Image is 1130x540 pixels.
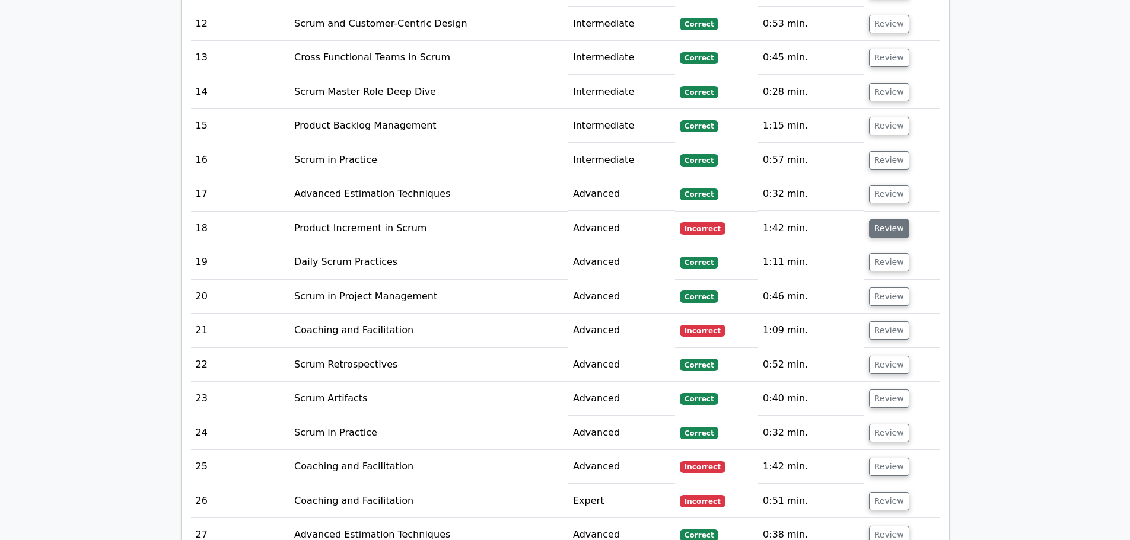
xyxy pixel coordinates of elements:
[869,321,909,340] button: Review
[869,287,909,306] button: Review
[758,450,864,484] td: 1:42 min.
[869,219,909,238] button: Review
[680,325,725,337] span: Incorrect
[758,314,864,347] td: 1:09 min.
[758,416,864,450] td: 0:32 min.
[680,359,718,370] span: Correct
[191,382,290,416] td: 23
[758,212,864,245] td: 1:42 min.
[191,7,290,41] td: 12
[568,416,675,450] td: Advanced
[191,212,290,245] td: 18
[289,75,568,109] td: Scrum Master Role Deep Dive
[191,109,290,143] td: 15
[758,7,864,41] td: 0:53 min.
[289,280,568,314] td: Scrum in Project Management
[568,75,675,109] td: Intermediate
[289,143,568,177] td: Scrum in Practice
[289,41,568,75] td: Cross Functional Teams in Scrum
[758,75,864,109] td: 0:28 min.
[680,86,718,98] span: Correct
[568,7,675,41] td: Intermediate
[758,348,864,382] td: 0:52 min.
[191,41,290,75] td: 13
[568,382,675,416] td: Advanced
[869,424,909,442] button: Review
[680,393,718,405] span: Correct
[680,18,718,30] span: Correct
[289,212,568,245] td: Product Increment in Scrum
[191,143,290,177] td: 16
[869,492,909,510] button: Review
[191,348,290,382] td: 22
[758,280,864,314] td: 0:46 min.
[568,109,675,143] td: Intermediate
[289,7,568,41] td: Scrum and Customer-Centric Design
[758,41,864,75] td: 0:45 min.
[758,245,864,279] td: 1:11 min.
[758,382,864,416] td: 0:40 min.
[191,314,290,347] td: 21
[289,314,568,347] td: Coaching and Facilitation
[680,154,718,166] span: Correct
[289,109,568,143] td: Product Backlog Management
[680,222,725,234] span: Incorrect
[680,495,725,507] span: Incorrect
[568,280,675,314] td: Advanced
[568,41,675,75] td: Intermediate
[289,450,568,484] td: Coaching and Facilitation
[191,416,290,450] td: 24
[869,83,909,101] button: Review
[568,212,675,245] td: Advanced
[869,185,909,203] button: Review
[680,257,718,269] span: Correct
[191,245,290,279] td: 19
[568,177,675,211] td: Advanced
[680,188,718,200] span: Correct
[289,484,568,518] td: Coaching and Facilitation
[289,416,568,450] td: Scrum in Practice
[568,314,675,347] td: Advanced
[869,15,909,33] button: Review
[568,484,675,518] td: Expert
[869,458,909,476] button: Review
[869,253,909,271] button: Review
[568,348,675,382] td: Advanced
[680,120,718,132] span: Correct
[869,389,909,408] button: Review
[289,348,568,382] td: Scrum Retrospectives
[289,382,568,416] td: Scrum Artifacts
[289,245,568,279] td: Daily Scrum Practices
[869,49,909,67] button: Review
[758,109,864,143] td: 1:15 min.
[758,484,864,518] td: 0:51 min.
[680,52,718,64] span: Correct
[568,143,675,177] td: Intermediate
[869,356,909,374] button: Review
[191,280,290,314] td: 20
[869,151,909,170] button: Review
[289,177,568,211] td: Advanced Estimation Techniques
[680,461,725,473] span: Incorrect
[680,290,718,302] span: Correct
[680,427,718,439] span: Correct
[568,450,675,484] td: Advanced
[758,177,864,211] td: 0:32 min.
[191,75,290,109] td: 14
[568,245,675,279] td: Advanced
[758,143,864,177] td: 0:57 min.
[191,177,290,211] td: 17
[191,450,290,484] td: 25
[191,484,290,518] td: 26
[869,117,909,135] button: Review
